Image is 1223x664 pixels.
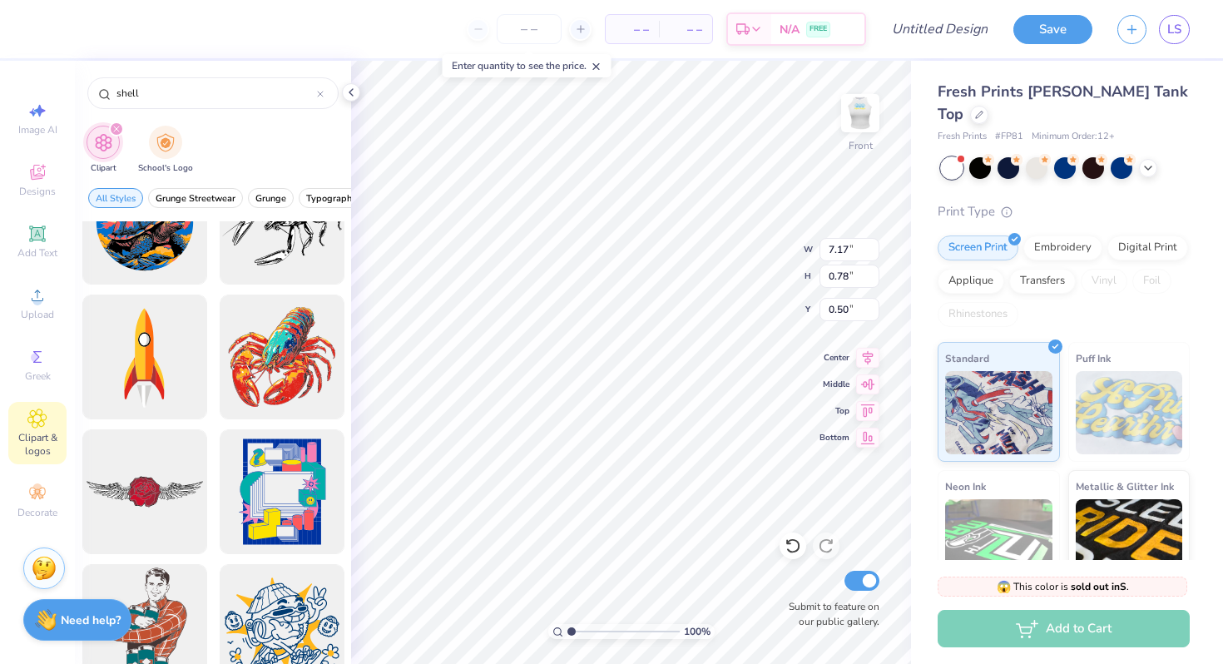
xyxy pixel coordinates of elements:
[17,246,57,260] span: Add Text
[306,192,357,205] span: Typography
[945,349,989,367] span: Standard
[25,369,51,383] span: Greek
[87,126,120,175] button: filter button
[1159,15,1190,44] a: LS
[1071,580,1126,593] strong: sold out in S
[997,579,1129,594] span: This color is .
[1076,478,1174,495] span: Metallic & Glitter Ink
[61,612,121,628] strong: Need help?
[18,123,57,136] span: Image AI
[819,432,849,443] span: Bottom
[669,21,702,38] span: – –
[88,188,143,208] button: filter button
[21,308,54,321] span: Upload
[1107,235,1188,260] div: Digital Print
[138,126,193,175] div: filter for School's Logo
[938,82,1188,124] span: Fresh Prints [PERSON_NAME] Tank Top
[938,202,1190,221] div: Print Type
[156,192,235,205] span: Grunge Streetwear
[1009,269,1076,294] div: Transfers
[138,126,193,175] button: filter button
[780,21,800,38] span: N/A
[115,85,317,102] input: Try "Stars"
[19,185,56,198] span: Designs
[819,405,849,417] span: Top
[94,133,113,152] img: Clipart Image
[819,352,849,364] span: Center
[138,162,193,175] span: School's Logo
[1132,269,1171,294] div: Foil
[780,599,879,629] label: Submit to feature on our public gallery.
[299,188,364,208] button: filter button
[995,130,1023,144] span: # FP81
[819,379,849,390] span: Middle
[879,12,1001,46] input: Untitled Design
[945,371,1052,454] img: Standard
[91,162,116,175] span: Clipart
[616,21,649,38] span: – –
[997,579,1011,595] span: 😱
[8,431,67,458] span: Clipart & logos
[938,302,1018,327] div: Rhinestones
[810,23,827,35] span: FREE
[156,133,175,152] img: School's Logo Image
[938,235,1018,260] div: Screen Print
[497,14,562,44] input: – –
[844,97,877,130] img: Front
[849,138,873,153] div: Front
[1076,371,1183,454] img: Puff Ink
[938,130,987,144] span: Fresh Prints
[1032,130,1115,144] span: Minimum Order: 12 +
[248,188,294,208] button: filter button
[17,506,57,519] span: Decorate
[87,126,120,175] div: filter for Clipart
[945,478,986,495] span: Neon Ink
[443,54,611,77] div: Enter quantity to see the price.
[1013,15,1092,44] button: Save
[938,269,1004,294] div: Applique
[148,188,243,208] button: filter button
[1076,349,1111,367] span: Puff Ink
[1076,499,1183,582] img: Metallic & Glitter Ink
[945,499,1052,582] img: Neon Ink
[1167,20,1181,39] span: LS
[1081,269,1127,294] div: Vinyl
[255,192,286,205] span: Grunge
[684,624,711,639] span: 100 %
[1023,235,1102,260] div: Embroidery
[96,192,136,205] span: All Styles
